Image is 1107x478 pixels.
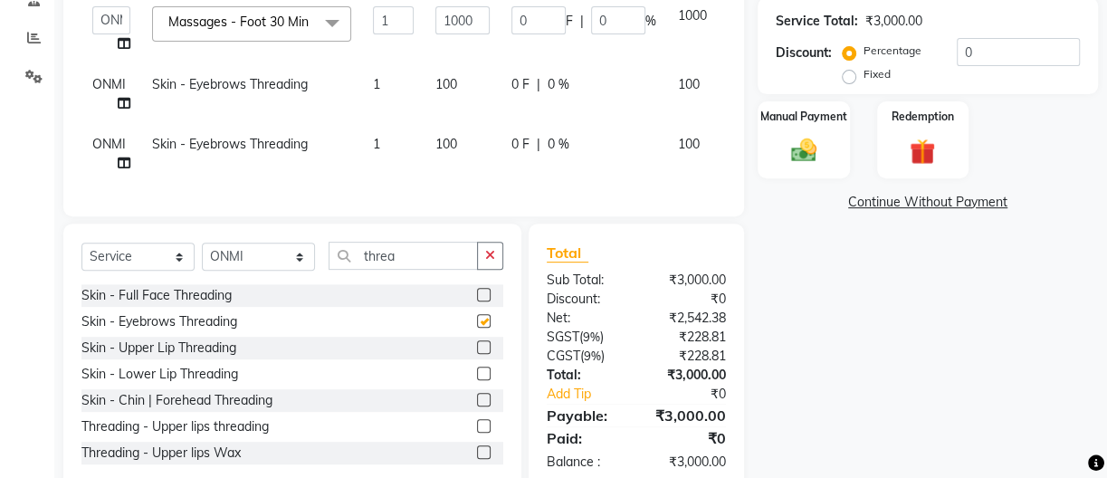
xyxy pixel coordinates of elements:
[547,348,580,364] span: CGST
[533,366,636,385] div: Total:
[678,7,707,24] span: 1000
[81,312,237,331] div: Skin - Eyebrows Threading
[548,75,569,94] span: 0 %
[373,136,380,152] span: 1
[533,385,654,404] a: Add Tip
[566,12,573,31] span: F
[81,417,269,436] div: Threading - Upper lips threading
[636,427,740,449] div: ₹0
[645,12,656,31] span: %
[678,76,700,92] span: 100
[152,136,308,152] span: Skin - Eyebrows Threading
[776,43,832,62] div: Discount:
[636,405,740,426] div: ₹3,000.00
[760,109,847,125] label: Manual Payment
[81,444,241,463] div: Threading - Upper lips Wax
[654,385,740,404] div: ₹0
[92,76,126,92] span: ONMI
[329,242,478,270] input: Search or Scan
[511,135,530,154] span: 0 F
[636,271,740,290] div: ₹3,000.00
[636,328,740,347] div: ₹228.81
[584,349,601,363] span: 9%
[547,244,588,263] span: Total
[533,347,636,366] div: ( )
[533,271,636,290] div: Sub Total:
[636,453,740,472] div: ₹3,000.00
[783,136,825,166] img: _cash.svg
[864,66,891,82] label: Fixed
[309,14,317,30] a: x
[678,136,700,152] span: 100
[548,135,569,154] span: 0 %
[511,75,530,94] span: 0 F
[636,347,740,366] div: ₹228.81
[152,76,308,92] span: Skin - Eyebrows Threading
[92,136,126,152] span: ONMI
[373,76,380,92] span: 1
[533,427,636,449] div: Paid:
[537,75,540,94] span: |
[636,309,740,328] div: ₹2,542.38
[761,193,1094,212] a: Continue Without Payment
[902,136,943,167] img: _gift.svg
[435,136,457,152] span: 100
[81,391,272,410] div: Skin - Chin | Forehead Threading
[865,12,922,31] div: ₹3,000.00
[776,12,858,31] div: Service Total:
[864,43,921,59] label: Percentage
[81,339,236,358] div: Skin - Upper Lip Threading
[537,135,540,154] span: |
[547,329,579,345] span: SGST
[533,309,636,328] div: Net:
[533,328,636,347] div: ( )
[81,365,238,384] div: Skin - Lower Lip Threading
[892,109,954,125] label: Redemption
[533,405,636,426] div: Payable:
[636,290,740,309] div: ₹0
[533,453,636,472] div: Balance :
[636,366,740,385] div: ₹3,000.00
[580,12,584,31] span: |
[435,76,457,92] span: 100
[533,290,636,309] div: Discount:
[81,286,232,305] div: Skin - Full Face Threading
[583,330,600,344] span: 9%
[168,14,309,30] span: Massages - Foot 30 Min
